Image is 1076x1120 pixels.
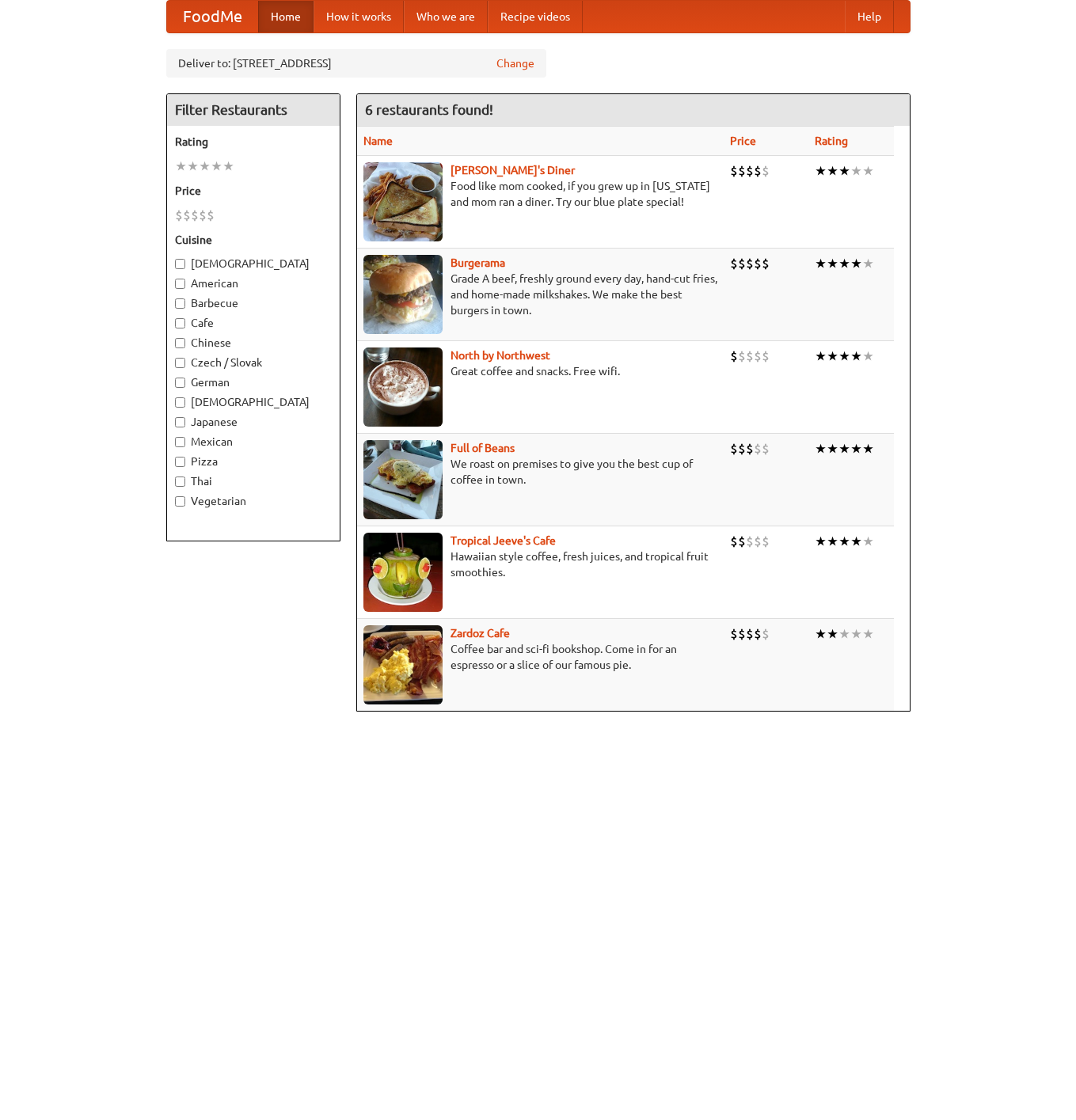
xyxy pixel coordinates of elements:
[258,1,314,32] a: Home
[754,533,762,550] li: $
[754,440,762,457] li: $
[167,94,340,126] h4: Filter Restaurants
[730,440,738,457] li: $
[175,338,185,348] input: Chinese
[827,347,838,365] li: ★
[175,496,185,507] input: Vegetarian
[363,440,443,519] img: beans.jpg
[845,1,894,32] a: Help
[187,158,199,175] li: ★
[175,295,332,311] label: Barbecue
[738,162,746,180] li: $
[363,162,443,241] img: sallys.jpg
[175,298,185,309] input: Barbecue
[363,533,443,612] img: jeeves.jpg
[451,256,505,269] a: Burgerama
[738,347,746,365] li: $
[451,349,550,362] b: North by Northwest
[815,255,827,272] li: ★
[404,1,488,32] a: Who we are
[862,255,874,272] li: ★
[451,627,510,640] b: Zardoz Cafe
[762,625,770,643] li: $
[191,207,199,224] li: $
[314,1,404,32] a: How it works
[363,641,717,673] p: Coffee bar and sci-fi bookshop. Come in for an espresso or a slice of our famous pie.
[175,454,332,469] label: Pizza
[850,347,862,365] li: ★
[365,102,493,117] ng-pluralize: 6 restaurants found!
[862,162,874,180] li: ★
[827,440,838,457] li: ★
[175,397,185,408] input: [DEMOGRAPHIC_DATA]
[762,440,770,457] li: $
[175,414,332,430] label: Japanese
[488,1,583,32] a: Recipe videos
[175,335,332,351] label: Chinese
[175,378,185,388] input: German
[363,456,717,488] p: We roast on premises to give you the best cup of coffee in town.
[738,255,746,272] li: $
[451,164,575,177] a: [PERSON_NAME]'s Diner
[167,1,258,32] a: FoodMe
[363,255,443,334] img: burgerama.jpg
[175,259,185,269] input: [DEMOGRAPHIC_DATA]
[175,158,187,175] li: ★
[850,162,862,180] li: ★
[222,158,234,175] li: ★
[175,355,332,370] label: Czech / Slovak
[838,162,850,180] li: ★
[815,533,827,550] li: ★
[762,533,770,550] li: $
[838,440,850,457] li: ★
[175,279,185,289] input: American
[730,533,738,550] li: $
[175,476,185,487] input: Thai
[363,178,717,210] p: Food like mom cooked, if you grew up in [US_STATE] and mom ran a diner. Try our blue plate special!
[175,207,183,224] li: $
[175,417,185,427] input: Japanese
[754,255,762,272] li: $
[175,394,332,410] label: [DEMOGRAPHIC_DATA]
[754,625,762,643] li: $
[175,358,185,368] input: Czech / Slovak
[746,347,754,365] li: $
[838,347,850,365] li: ★
[175,473,332,489] label: Thai
[862,440,874,457] li: ★
[175,437,185,447] input: Mexican
[451,442,515,454] b: Full of Beans
[815,135,848,147] a: Rating
[175,434,332,450] label: Mexican
[207,207,215,224] li: $
[175,183,332,199] h5: Price
[762,347,770,365] li: $
[850,255,862,272] li: ★
[363,549,717,580] p: Hawaiian style coffee, fresh juices, and tropical fruit smoothies.
[827,625,838,643] li: ★
[363,347,443,427] img: north.jpg
[827,255,838,272] li: ★
[175,275,332,291] label: American
[827,162,838,180] li: ★
[746,440,754,457] li: $
[211,158,222,175] li: ★
[746,533,754,550] li: $
[738,533,746,550] li: $
[738,440,746,457] li: $
[730,625,738,643] li: $
[754,162,762,180] li: $
[815,625,827,643] li: ★
[827,533,838,550] li: ★
[363,135,393,147] a: Name
[838,255,850,272] li: ★
[862,625,874,643] li: ★
[175,315,332,331] label: Cafe
[496,55,534,71] a: Change
[363,363,717,379] p: Great coffee and snacks. Free wifi.
[451,534,556,547] a: Tropical Jeeve's Cafe
[850,533,862,550] li: ★
[746,162,754,180] li: $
